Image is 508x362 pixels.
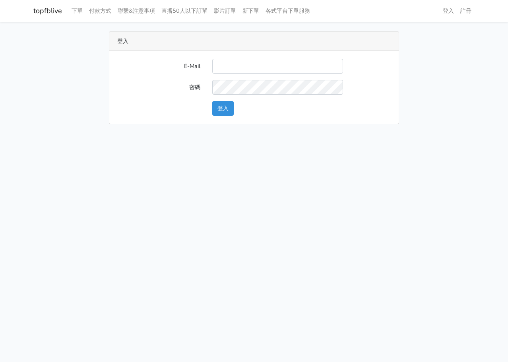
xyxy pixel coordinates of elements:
a: 新下單 [239,3,262,19]
a: 下單 [68,3,86,19]
div: 登入 [109,32,399,51]
label: 密碼 [111,80,206,95]
a: topfblive [33,3,62,19]
a: 登入 [440,3,457,19]
a: 註冊 [457,3,475,19]
button: 登入 [212,101,234,116]
a: 各式平台下單服務 [262,3,313,19]
a: 影片訂單 [211,3,239,19]
a: 付款方式 [86,3,114,19]
a: 聯繫&注意事項 [114,3,158,19]
label: E-Mail [111,59,206,74]
a: 直播50人以下訂單 [158,3,211,19]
